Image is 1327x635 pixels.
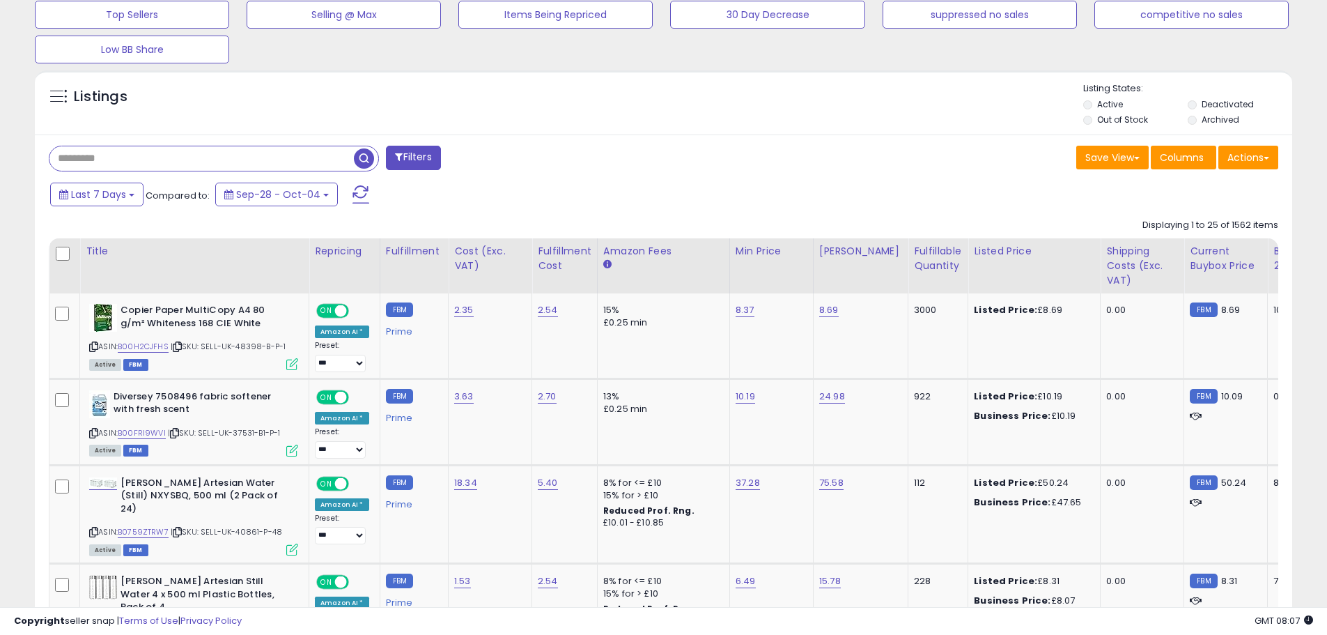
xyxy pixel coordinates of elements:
span: | SKU: SELL-UK-37531-B1-P-1 [168,427,281,438]
div: Displaying 1 to 25 of 1562 items [1142,219,1278,232]
span: Last 7 Days [71,188,126,201]
div: 15% for > £10 [603,588,719,600]
div: ASIN: [89,390,298,455]
button: Sep-28 - Oct-04 [215,183,338,206]
b: Listed Price: [974,476,1037,489]
a: 3.63 [454,390,474,404]
div: Repricing [315,244,374,259]
small: FBM [1190,303,1217,317]
span: Sep-28 - Oct-04 [236,188,320,201]
b: Business Price: [974,496,1050,509]
div: 13% [603,390,719,403]
a: 18.34 [454,476,477,490]
div: 8% for <= £10 [603,575,719,588]
div: Amazon AI * [315,412,369,424]
b: Listed Price: [974,303,1037,316]
span: ON [318,477,335,489]
img: 41OaZ4JFSEL._SL40_.jpg [89,390,110,418]
div: £0.25 min [603,316,719,329]
small: FBM [1190,574,1217,588]
div: Cost (Exc. VAT) [454,244,526,273]
p: Listing States: [1083,82,1292,95]
button: 30 Day Decrease [670,1,864,29]
button: Filters [386,146,440,170]
a: B00FRI9WVI [118,427,166,439]
div: Preset: [315,341,369,372]
img: 41w1rTyQy3L._SL40_.jpg [89,477,117,489]
a: 8.69 [819,303,839,317]
span: OFF [347,477,369,489]
div: seller snap | | [14,615,242,628]
strong: Copyright [14,614,65,627]
div: Amazon AI * [315,498,369,511]
a: 6.49 [736,574,756,588]
span: OFF [347,576,369,588]
a: 75.58 [819,476,844,490]
label: Archived [1202,114,1239,125]
div: Amazon AI * [315,326,369,338]
a: Terms of Use [119,614,178,627]
a: 37.28 [736,476,760,490]
div: Min Price [736,244,807,259]
div: 15% [603,304,719,316]
div: 0% [1273,390,1319,403]
button: Selling @ Max [247,1,441,29]
span: 50.24 [1221,476,1247,489]
img: 41mD54jOEKL._SL40_.jpg [89,304,117,332]
a: 2.54 [538,303,558,317]
div: £0.25 min [603,403,719,415]
div: 81% [1273,477,1319,489]
b: Listed Price: [974,390,1037,403]
div: Current Buybox Price [1190,244,1262,273]
a: 8.37 [736,303,754,317]
small: Amazon Fees. [603,259,612,271]
div: 0.00 [1106,477,1173,489]
div: 0.00 [1106,575,1173,588]
div: Prime [386,592,437,609]
small: FBM [386,389,413,404]
button: Columns [1151,146,1216,169]
button: suppressed no sales [883,1,1077,29]
div: £8.31 [974,575,1089,588]
span: 10.09 [1221,390,1243,403]
div: BB Share 24h. [1273,244,1324,273]
div: Listed Price [974,244,1094,259]
div: 228 [914,575,957,588]
span: | SKU: SELL-UK-40861-P-48 [171,526,282,537]
div: 922 [914,390,957,403]
a: 15.78 [819,574,841,588]
div: £10.19 [974,410,1089,422]
small: FBM [1190,475,1217,490]
span: | SKU: SELL-UK-48398-B-P-1 [171,341,286,352]
a: 1.53 [454,574,471,588]
a: 2.54 [538,574,558,588]
b: [PERSON_NAME] Artesian Still Water 4 x 500 ml Plastic Bottles, Pack of 4 [121,575,290,618]
button: competitive no sales [1094,1,1289,29]
div: Prime [386,407,437,424]
span: Compared to: [146,189,210,202]
div: £50.24 [974,477,1089,489]
b: Reduced Prof. Rng. [603,505,694,517]
div: Amazon Fees [603,244,724,259]
div: 15% for > £10 [603,489,719,502]
button: Save View [1076,146,1149,169]
a: 24.98 [819,390,845,404]
a: B0759ZTRW7 [118,526,169,538]
span: 8.69 [1221,303,1241,316]
div: 0.00 [1106,304,1173,316]
div: ASIN: [89,477,298,554]
button: Low BB Share [35,36,229,63]
button: Items Being Repriced [458,1,653,29]
b: [PERSON_NAME] Artesian Water (Still) NXYSBQ, 500 ml (2 Pack of 24) [121,477,290,519]
b: Copier Paper MultiCopy A4 80 g/m² Whiteness 168 CIE White [121,304,290,333]
h5: Listings [74,87,127,107]
a: 2.35 [454,303,474,317]
span: FBM [123,359,148,371]
span: Columns [1160,151,1204,165]
div: Prime [386,494,437,510]
img: 5191RuI1zgL._SL40_.jpg [89,575,117,599]
span: All listings currently available for purchase on Amazon [89,544,121,556]
div: £8.69 [974,304,1089,316]
div: Fulfillable Quantity [914,244,962,273]
b: Listed Price: [974,574,1037,588]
